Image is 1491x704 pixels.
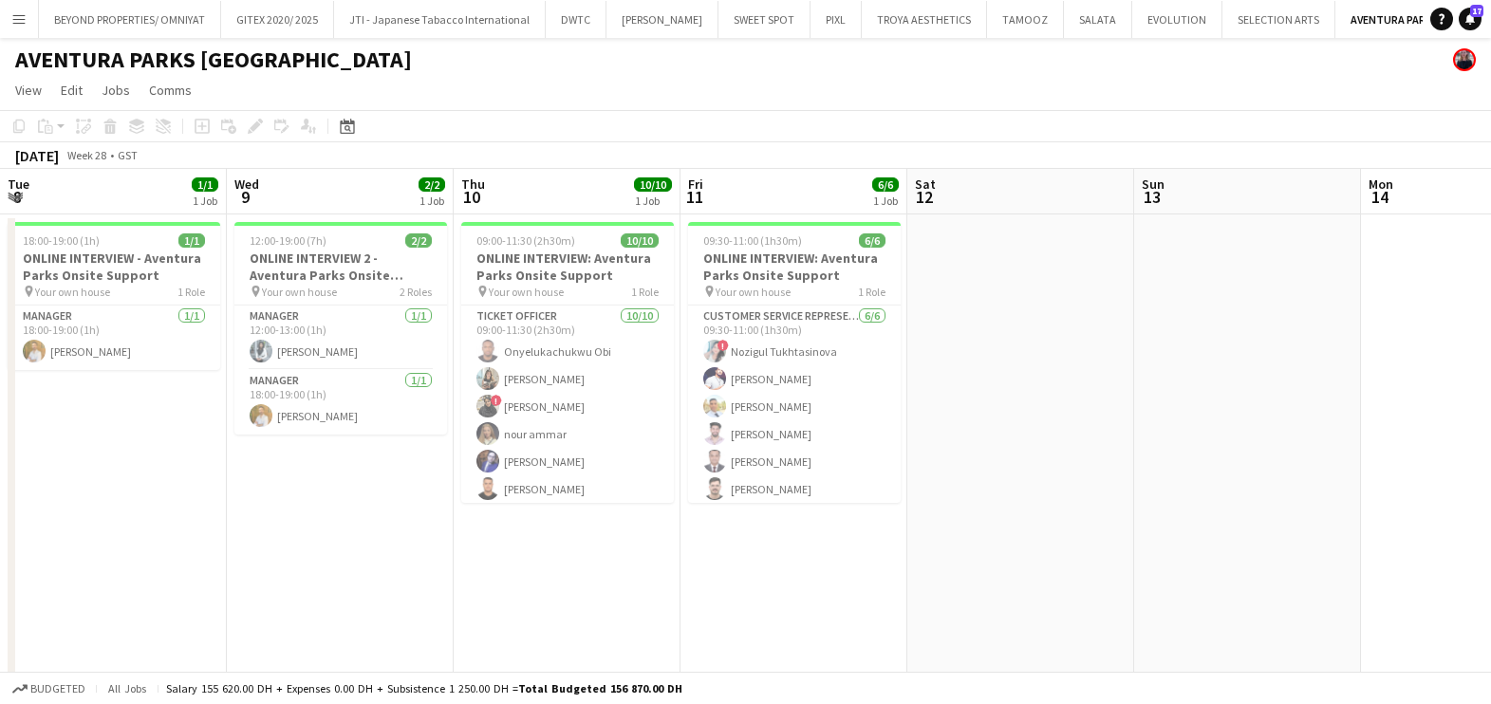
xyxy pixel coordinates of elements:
[1366,186,1393,208] span: 14
[250,233,326,248] span: 12:00-19:00 (7h)
[23,233,100,248] span: 18:00-19:00 (1h)
[1139,186,1165,208] span: 13
[15,146,59,165] div: [DATE]
[405,233,432,248] span: 2/2
[606,1,718,38] button: [PERSON_NAME]
[688,176,703,193] span: Fri
[1142,176,1165,193] span: Sun
[234,306,447,370] app-card-role: Manager1/112:00-13:00 (1h)[PERSON_NAME]
[419,177,445,192] span: 2/2
[141,78,199,102] a: Comms
[419,194,444,208] div: 1 Job
[718,340,729,351] span: !
[177,285,205,299] span: 1 Role
[461,306,674,618] app-card-role: Ticket Officer10/1009:00-11:30 (2h30m)Onyelukachukwu Obi[PERSON_NAME]![PERSON_NAME]nour ammar[PER...
[634,177,672,192] span: 10/10
[1453,48,1476,71] app-user-avatar: Anastasiia Iemelianova
[118,148,138,162] div: GST
[102,82,130,99] span: Jobs
[476,233,575,248] span: 09:00-11:30 (2h30m)
[15,82,42,99] span: View
[862,1,987,38] button: TROYA AESTHETICS
[811,1,862,38] button: PIXL
[858,285,885,299] span: 1 Role
[987,1,1064,38] button: TAMOOZ
[873,194,898,208] div: 1 Job
[234,370,447,435] app-card-role: Manager1/118:00-19:00 (1h)[PERSON_NAME]
[1064,1,1132,38] button: SALATA
[912,186,936,208] span: 12
[1459,8,1482,30] a: 17
[234,222,447,435] app-job-card: 12:00-19:00 (7h)2/2ONLINE INTERVIEW 2 - Aventura Parks Onsite Support Your own house2 RolesManage...
[15,46,412,74] h1: AVENTURA PARKS [GEOGRAPHIC_DATA]
[461,222,674,503] app-job-card: 09:00-11:30 (2h30m)10/10ONLINE INTERVIEW: Aventura Parks Onsite Support Your own house1 RoleTicke...
[489,285,564,299] span: Your own house
[334,1,546,38] button: JTI - Japanese Tabacco International
[685,186,703,208] span: 11
[35,285,110,299] span: Your own house
[631,285,659,299] span: 1 Role
[1222,1,1335,38] button: SELECTION ARTS
[518,681,682,695] span: Total Budgeted 156 870.00 DH
[262,285,337,299] span: Your own house
[688,306,901,508] app-card-role: Customer Service Representative6/609:30-11:00 (1h30m)!Nozigul Tukhtasinova[PERSON_NAME][PERSON_NA...
[872,177,899,192] span: 6/6
[491,395,502,406] span: !
[234,250,447,284] h3: ONLINE INTERVIEW 2 - Aventura Parks Onsite Support
[149,82,192,99] span: Comms
[5,186,29,208] span: 8
[688,250,901,284] h3: ONLINE INTERVIEW: Aventura Parks Onsite Support
[221,1,334,38] button: GITEX 2020/ 2025
[400,285,432,299] span: 2 Roles
[8,176,29,193] span: Tue
[193,194,217,208] div: 1 Job
[688,222,901,503] app-job-card: 09:30-11:00 (1h30m)6/6ONLINE INTERVIEW: Aventura Parks Onsite Support Your own house1 RoleCustome...
[1369,176,1393,193] span: Mon
[1132,1,1222,38] button: EVOLUTION
[8,250,220,284] h3: ONLINE INTERVIEW - Aventura Parks Onsite Support
[9,678,88,699] button: Budgeted
[461,176,485,193] span: Thu
[8,78,49,102] a: View
[915,176,936,193] span: Sat
[859,233,885,248] span: 6/6
[39,1,221,38] button: BEYOND PROPERTIES/ OMNIYAT
[635,194,671,208] div: 1 Job
[1470,5,1483,17] span: 17
[8,222,220,370] app-job-card: 18:00-19:00 (1h)1/1ONLINE INTERVIEW - Aventura Parks Onsite Support Your own house1 RoleManager1/...
[192,177,218,192] span: 1/1
[61,82,83,99] span: Edit
[546,1,606,38] button: DWTC
[8,306,220,370] app-card-role: Manager1/118:00-19:00 (1h)[PERSON_NAME]
[458,186,485,208] span: 10
[63,148,110,162] span: Week 28
[461,250,674,284] h3: ONLINE INTERVIEW: Aventura Parks Onsite Support
[30,682,85,695] span: Budgeted
[232,186,259,208] span: 9
[621,233,659,248] span: 10/10
[703,233,802,248] span: 09:30-11:00 (1h30m)
[716,285,791,299] span: Your own house
[166,681,682,695] div: Salary 155 620.00 DH + Expenses 0.00 DH + Subsistence 1 250.00 DH =
[94,78,138,102] a: Jobs
[53,78,90,102] a: Edit
[234,176,259,193] span: Wed
[718,1,811,38] button: SWEET SPOT
[178,233,205,248] span: 1/1
[104,681,150,695] span: All jobs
